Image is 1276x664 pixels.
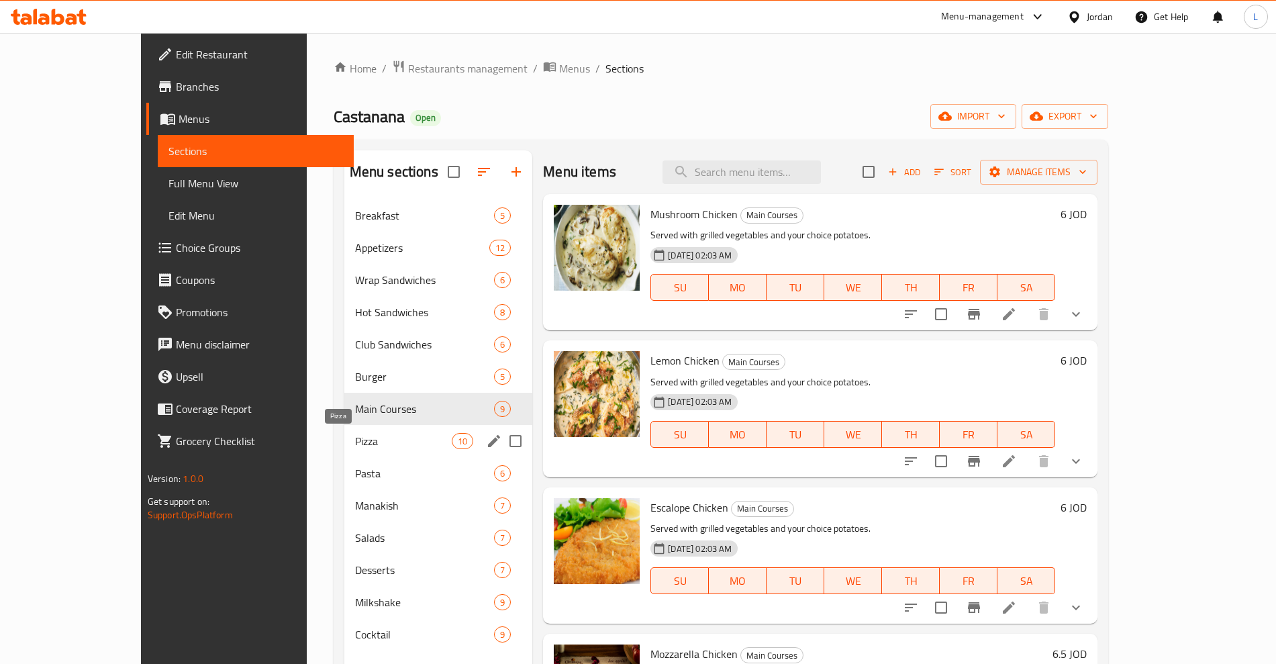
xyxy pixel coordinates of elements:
[494,594,511,610] div: items
[355,626,494,643] span: Cocktail
[355,207,494,224] span: Breakfast
[882,274,940,301] button: TH
[344,425,533,457] div: Pizza10edit
[1052,645,1087,663] h6: 6.5 JOD
[176,304,343,320] span: Promotions
[355,336,494,352] span: Club Sandwiches
[1060,298,1092,330] button: show more
[355,272,494,288] div: Wrap Sandwiches
[650,520,1055,537] p: Served with grilled vegetables and your choice potatoes.
[1003,278,1050,297] span: SA
[824,421,882,448] button: WE
[176,336,343,352] span: Menu disclaimer
[344,554,533,586] div: Desserts7
[146,264,354,296] a: Coupons
[930,104,1016,129] button: import
[344,328,533,361] div: Club Sandwiches6
[980,160,1097,185] button: Manage items
[997,274,1055,301] button: SA
[495,596,510,609] span: 9
[468,156,500,188] span: Sort sections
[1087,9,1113,24] div: Jordan
[176,369,343,385] span: Upsell
[495,564,510,577] span: 7
[344,586,533,618] div: Milkshake9
[559,60,590,77] span: Menus
[355,465,494,481] div: Pasta
[927,300,955,328] span: Select to update
[494,304,511,320] div: items
[650,274,709,301] button: SU
[662,160,821,184] input: search
[741,207,803,223] span: Main Courses
[656,278,703,297] span: SU
[945,425,992,444] span: FR
[714,278,761,297] span: MO
[344,264,533,296] div: Wrap Sandwiches6
[1003,425,1050,444] span: SA
[731,501,794,517] div: Main Courses
[656,425,703,444] span: SU
[945,278,992,297] span: FR
[945,571,992,591] span: FR
[940,567,997,594] button: FR
[355,594,494,610] span: Milkshake
[931,162,975,183] button: Sort
[148,506,233,524] a: Support.OpsPlatform
[495,274,510,287] span: 6
[495,403,510,416] span: 9
[148,493,209,510] span: Get support on:
[533,60,538,77] li: /
[1001,600,1017,616] a: Edit menu item
[1253,9,1258,24] span: L
[146,361,354,393] a: Upsell
[883,162,926,183] button: Add
[382,60,387,77] li: /
[1028,445,1060,477] button: delete
[176,401,343,417] span: Coverage Report
[1068,600,1084,616] svg: Show Choices
[355,369,494,385] span: Burger
[168,207,343,224] span: Edit Menu
[830,425,877,444] span: WE
[148,470,181,487] span: Version:
[1061,498,1087,517] h6: 6 JOD
[886,164,922,180] span: Add
[355,530,494,546] div: Salads
[495,628,510,641] span: 9
[176,272,343,288] span: Coupons
[146,393,354,425] a: Coverage Report
[494,562,511,578] div: items
[543,162,616,182] h2: Menu items
[158,167,354,199] a: Full Menu View
[1068,306,1084,322] svg: Show Choices
[1061,205,1087,224] h6: 6 JOD
[355,497,494,514] span: Manakish
[452,435,473,448] span: 10
[1028,298,1060,330] button: delete
[344,199,533,232] div: Breakfast5
[146,232,354,264] a: Choice Groups
[824,274,882,301] button: WE
[1001,306,1017,322] a: Edit menu item
[595,60,600,77] li: /
[887,425,934,444] span: TH
[722,354,785,370] div: Main Courses
[767,274,824,301] button: TU
[927,594,955,622] span: Select to update
[344,232,533,264] div: Appetizers12
[882,421,940,448] button: TH
[408,60,528,77] span: Restaurants management
[344,618,533,651] div: Cocktail9
[334,101,405,132] span: Castanana
[882,567,940,594] button: TH
[176,240,343,256] span: Choice Groups
[334,60,377,77] a: Home
[895,445,927,477] button: sort-choices
[494,207,511,224] div: items
[494,369,511,385] div: items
